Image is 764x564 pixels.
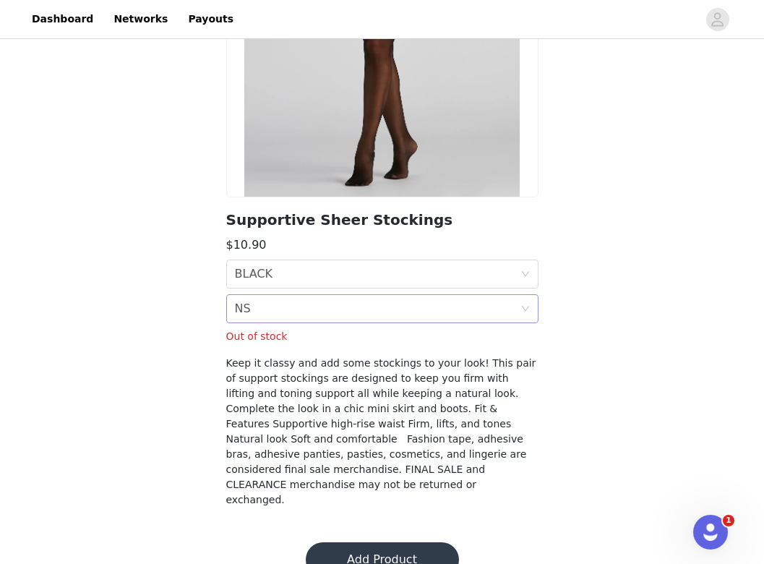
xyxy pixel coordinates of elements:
h2: Supportive Sheer Stockings [226,209,538,231]
i: icon: down [521,304,530,315]
span: 1 [723,515,734,526]
a: Dashboard [23,3,102,35]
h3: $10.90 [226,236,538,254]
div: avatar [711,8,724,31]
div: BLACK [235,260,273,288]
h4: Keep it classy and add some stockings to your look! This pair of support stockings are designed t... [226,356,538,508]
iframe: Intercom live chat [693,515,728,550]
div: NS [235,295,251,322]
p: Out of stock [226,329,538,344]
a: Payouts [179,3,242,35]
i: icon: down [521,270,530,280]
a: Networks [105,3,176,35]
